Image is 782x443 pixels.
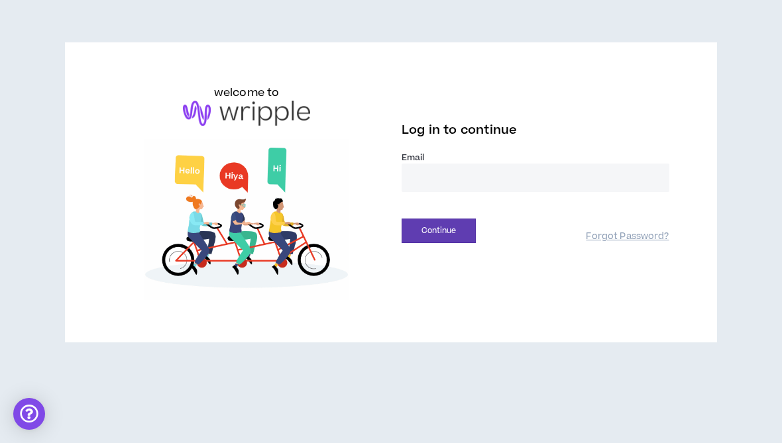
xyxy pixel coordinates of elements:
h6: welcome to [214,85,280,101]
button: Continue [402,219,476,243]
span: Log in to continue [402,122,517,138]
label: Email [402,152,669,164]
img: Welcome to Wripple [113,139,380,301]
div: Open Intercom Messenger [13,398,45,430]
a: Forgot Password? [586,230,669,243]
img: logo-brand.png [183,101,310,126]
